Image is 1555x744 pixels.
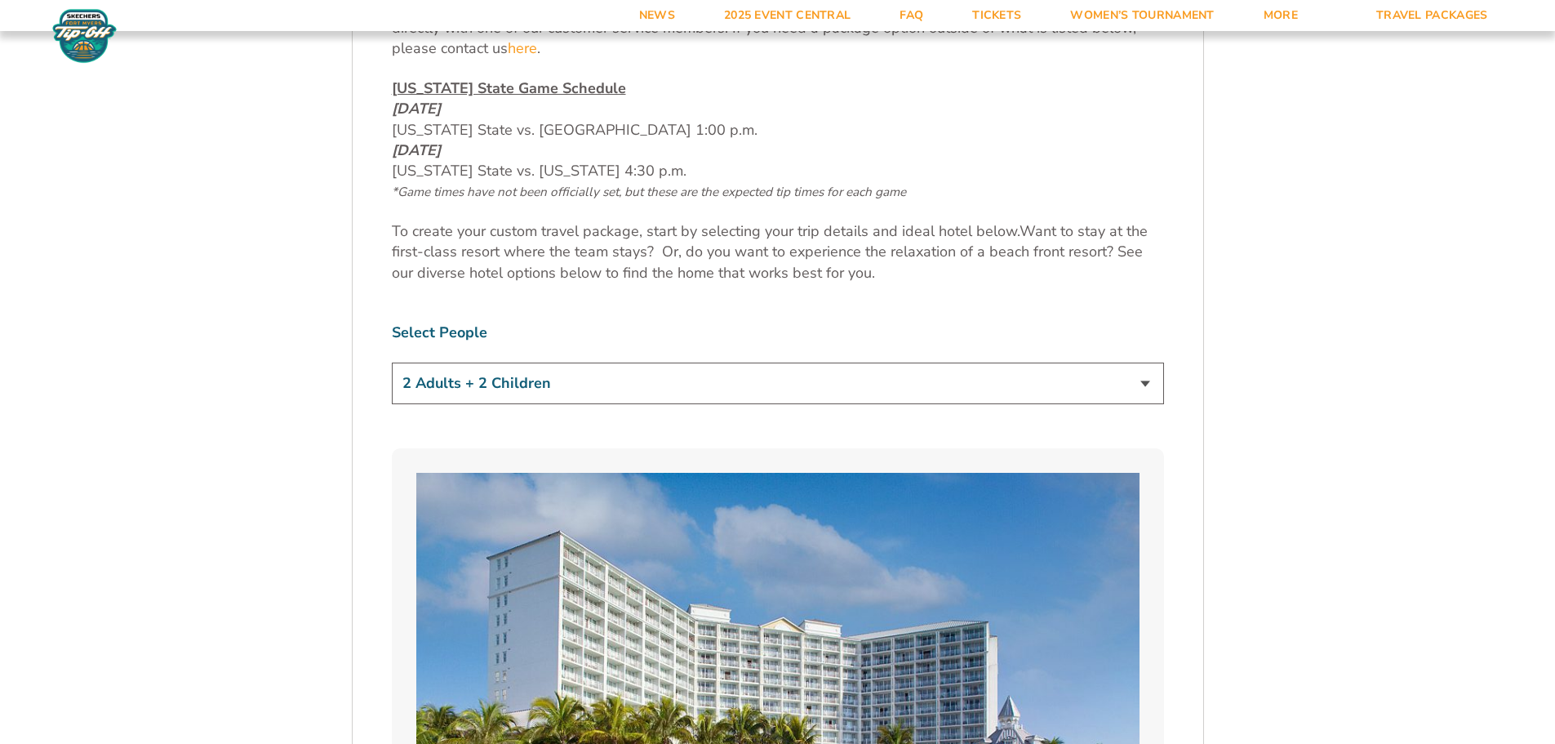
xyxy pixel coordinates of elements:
[392,221,1164,283] p: Want to stay at the first-class resort where the team stays? Or, do you want to experience the re...
[392,99,906,201] span: [US_STATE] State vs. [GEOGRAPHIC_DATA] 1:00 p.m. [US_STATE] State vs. [US_STATE] 4:30 p.m.
[392,140,441,160] em: [DATE]
[508,38,537,59] a: here
[537,38,540,58] span: .
[392,221,1020,241] span: To create your custom travel package, start by selecting your trip details and ideal hotel below.
[49,8,120,64] img: Fort Myers Tip-Off
[392,78,626,98] span: [US_STATE] State Game Schedule
[392,184,906,200] span: *Game times have not been officially set, but these are the expected tip times for each game
[392,99,441,118] em: [DATE]
[392,323,1164,343] label: Select People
